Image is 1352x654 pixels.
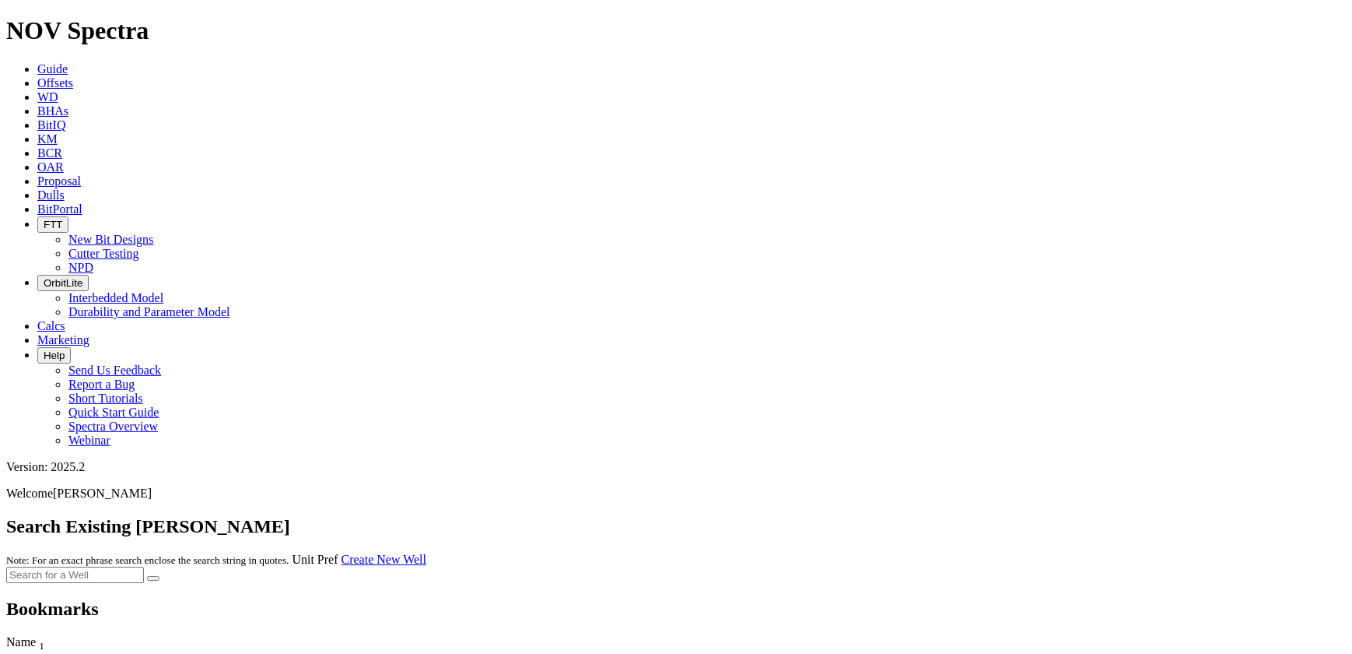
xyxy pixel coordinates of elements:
a: OAR [37,160,64,174]
a: NPD [68,261,93,274]
a: Cutter Testing [68,247,139,260]
a: Proposal [37,174,81,188]
div: Name Sort None [6,635,1242,652]
a: Offsets [37,76,73,90]
button: FTT [37,216,68,233]
h2: Search Existing [PERSON_NAME] [6,516,1346,537]
a: Short Tutorials [68,392,143,405]
a: BHAs [37,104,68,118]
sub: 1 [39,640,44,652]
h2: Bookmarks [6,599,1346,620]
a: Webinar [68,434,110,447]
a: New Bit Designs [68,233,153,246]
a: Calcs [37,319,65,332]
button: OrbitLite [37,275,89,291]
a: KM [37,132,58,146]
button: Help [37,347,71,364]
a: Quick Start Guide [68,406,159,419]
a: Report a Bug [68,378,135,391]
a: WD [37,90,58,104]
a: Marketing [37,333,89,346]
a: BitPortal [37,202,82,216]
span: FTT [44,219,62,230]
a: Create New Well [342,553,426,566]
h1: NOV Spectra [6,16,1346,45]
span: Help [44,350,65,361]
a: Durability and Parameter Model [68,305,230,318]
a: Interbedded Model [68,291,163,304]
div: Version: 2025.2 [6,460,1346,474]
a: Spectra Overview [68,420,158,433]
a: BitIQ [37,118,65,132]
a: Unit Pref [292,553,338,566]
a: Send Us Feedback [68,364,161,377]
span: OrbitLite [44,277,82,289]
a: BCR [37,146,62,160]
span: Name [6,635,36,649]
span: Sort None [39,635,44,649]
p: Welcome [6,487,1346,501]
small: Note: For an exact phrase search enclose the search string in quotes. [6,554,289,566]
span: [PERSON_NAME] [53,487,152,500]
input: Search for a Well [6,567,144,583]
a: Dulls [37,188,65,202]
a: Guide [37,62,68,76]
